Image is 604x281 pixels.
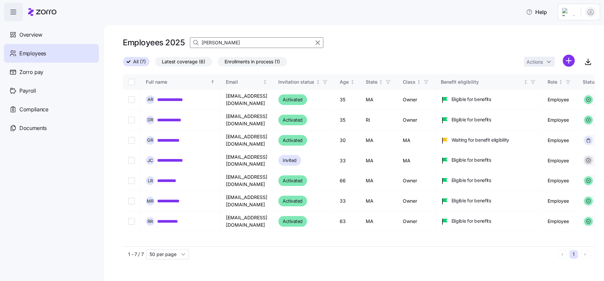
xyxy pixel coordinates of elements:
[360,90,397,110] td: MA
[397,110,435,130] td: Owner
[527,60,543,64] span: Actions
[334,191,360,211] td: 33
[451,218,491,224] span: Eligible for benefits
[221,211,273,232] td: [EMAIL_ADDRESS][DOMAIN_NAME]
[128,96,135,103] input: Select record 1
[263,80,267,84] div: Not sorted
[334,110,360,130] td: 35
[221,90,273,110] td: [EMAIL_ADDRESS][DOMAIN_NAME]
[221,191,273,211] td: [EMAIL_ADDRESS][DOMAIN_NAME]
[4,81,99,100] a: Payroll
[563,55,575,67] svg: add icon
[123,37,185,48] h1: Employees 2025
[221,171,273,191] td: [EMAIL_ADDRESS][DOMAIN_NAME]
[451,197,491,204] span: Eligible for benefits
[360,110,397,130] td: RI
[397,151,435,171] td: MA
[366,78,377,86] div: State
[569,250,578,259] button: 1
[526,8,547,16] span: Help
[283,197,303,205] span: Activated
[283,96,303,104] span: Activated
[360,151,397,171] td: MA
[403,78,415,86] div: Class
[140,74,221,90] th: Full nameSorted ascending
[558,250,567,259] button: Previous page
[334,171,360,191] td: 66
[4,44,99,63] a: Employees
[4,63,99,81] a: Zorro pay
[360,211,397,232] td: MA
[221,151,273,171] td: [EMAIL_ADDRESS][DOMAIN_NAME]
[523,80,528,84] div: Not sorted
[147,158,153,163] span: J C
[397,74,435,90] th: ClassNot sorted
[542,74,577,90] th: RoleNot sorted
[4,100,99,119] a: Compliance
[524,57,555,67] button: Actions
[283,217,303,225] span: Activated
[451,116,491,123] span: Eligible for benefits
[542,130,577,151] td: Employee
[273,74,334,90] th: Invitation statusNot sorted
[19,124,47,132] span: Documents
[542,90,577,110] td: Employee
[542,171,577,191] td: Employee
[316,80,320,84] div: Not sorted
[558,80,563,84] div: Not sorted
[19,105,48,114] span: Compliance
[441,78,522,86] div: Benefit eligibility
[283,116,303,124] span: Activated
[397,171,435,191] td: Owner
[19,87,36,95] span: Payroll
[397,130,435,151] td: MA
[128,198,135,204] input: Select record 6
[226,78,262,86] div: Email
[19,68,43,76] span: Zorro pay
[128,218,135,225] input: Select record 7
[397,90,435,110] td: Owner
[340,78,349,86] div: Age
[128,157,135,164] input: Select record 4
[278,78,314,86] div: Invitation status
[19,49,46,58] span: Employees
[334,211,360,232] td: 63
[451,137,509,143] span: Waiting for benefit eligibility
[147,138,153,142] span: G R
[334,74,360,90] th: AgeNot sorted
[283,156,297,164] span: Invited
[542,110,577,130] td: Employee
[334,151,360,171] td: 33
[542,211,577,232] td: Employee
[451,157,491,163] span: Eligible for benefits
[360,191,397,211] td: MA
[435,74,542,90] th: Benefit eligibilityNot sorted
[542,151,577,171] td: Employee
[360,171,397,191] td: MA
[146,78,209,86] div: Full name
[283,177,303,185] span: Activated
[4,119,99,137] a: Documents
[128,251,143,258] span: 1 - 7 / 7
[148,179,153,183] span: L R
[147,97,153,102] span: A R
[350,80,355,84] div: Not sorted
[360,74,397,90] th: StateNot sorted
[360,130,397,151] td: MA
[4,25,99,44] a: Overview
[128,137,135,144] input: Select record 3
[19,31,42,39] span: Overview
[147,199,154,203] span: M R
[581,250,589,259] button: Next page
[451,177,491,184] span: Eligible for benefits
[397,211,435,232] td: Owner
[133,57,146,66] span: All (7)
[416,80,421,84] div: Not sorted
[128,177,135,184] input: Select record 5
[221,130,273,151] td: [EMAIL_ADDRESS][DOMAIN_NAME]
[378,80,383,84] div: Not sorted
[225,57,280,66] span: Enrollments in process (1)
[451,96,491,103] span: Eligible for benefits
[521,5,552,19] button: Help
[283,136,303,144] span: Activated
